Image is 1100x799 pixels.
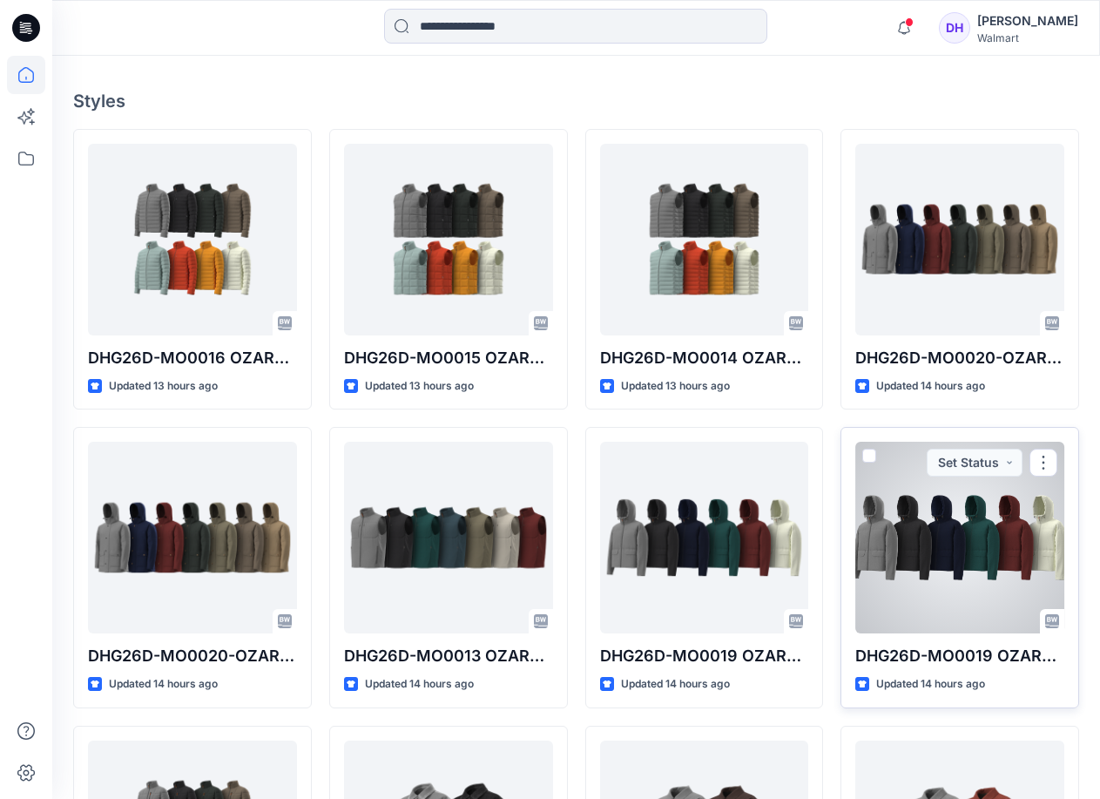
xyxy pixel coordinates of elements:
p: Updated 13 hours ago [365,377,474,396]
div: Walmart [977,31,1078,44]
p: Updated 14 hours ago [621,675,730,694]
p: Updated 14 hours ago [109,675,218,694]
a: DHG26D-MO0019 OZARK TRAIL HOODED PUFFER JACKET OPT 2 [600,442,809,633]
a: DHG26D-MO0019 OZARK TRAIL HOODED PUFFER JACKET OPT 2 [855,442,1064,633]
div: DH [939,12,970,44]
a: DHG26D-MO0020-OZARK TRAIL HOODED PUFFER JACKET OPT 3 [88,442,297,633]
a: DHG26D-MO0016 OZARK TRAIL LIGT WIGHT PUFFER JACKET OPT 1 [88,144,297,335]
p: Updated 14 hours ago [876,377,985,396]
h4: Styles [73,91,1079,112]
p: Updated 13 hours ago [109,377,218,396]
p: DHG26D-MO0016 OZARK TRAIL LIGT WIGHT PUFFER JACKET OPT 1 [88,346,297,370]
p: DHG26D-MO0020-OZARK TRAIL HOODED PUFFER JACKET OPT 3 [855,346,1064,370]
a: DHG26D-MO0013 OZARK TRAIL SOTFSHELL VEST [344,442,553,633]
p: DHG26D-MO0015 OZARK TRAIL LIGHT WIGHT PUFFER VEST OPT 2 [344,346,553,370]
p: Updated 14 hours ago [365,675,474,694]
div: [PERSON_NAME] [977,10,1078,31]
p: DHG26D-MO0013 OZARK TRAIL SOTFSHELL VEST [344,644,553,668]
p: Updated 13 hours ago [621,377,730,396]
a: DHG26D-MO0014 OZARK TRAIL LIGHT WIGHT PUFFER VEST OPT 1 [600,144,809,335]
a: DHG26D-MO0015 OZARK TRAIL LIGHT WIGHT PUFFER VEST OPT 2 [344,144,553,335]
p: DHG26D-MO0014 OZARK TRAIL LIGHT WIGHT PUFFER VEST OPT 1 [600,346,809,370]
p: DHG26D-MO0019 OZARK TRAIL HOODED PUFFER JACKET OPT 2 [855,644,1064,668]
p: DHG26D-MO0019 OZARK TRAIL HOODED PUFFER JACKET OPT 2 [600,644,809,668]
p: DHG26D-MO0020-OZARK TRAIL HOODED PUFFER JACKET OPT 3 [88,644,297,668]
p: Updated 14 hours ago [876,675,985,694]
a: DHG26D-MO0020-OZARK TRAIL HOODED PUFFER JACKET OPT 3 [855,144,1064,335]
